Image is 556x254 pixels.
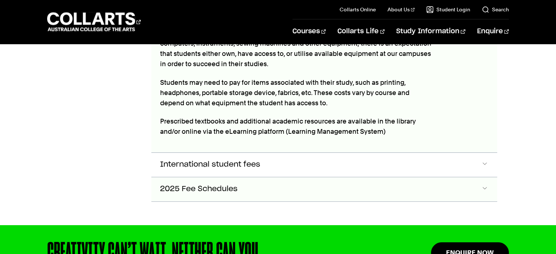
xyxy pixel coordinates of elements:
button: International student fees [151,153,497,177]
div: Go to homepage [47,11,141,32]
a: Collarts Online [340,6,376,13]
button: 2025 Fee Schedules [151,177,497,201]
a: Search [482,6,509,13]
span: International student fees [160,160,260,169]
a: Study Information [396,19,465,43]
p: Prescribed textbooks and additional academic resources are available in the library and/or online... [160,116,431,137]
a: Student Login [426,6,470,13]
a: Collarts Life [337,19,385,43]
a: Courses [292,19,326,43]
a: About Us [387,6,415,13]
a: Enquire [477,19,509,43]
p: Whilst Collarts does provide on-campus access to a variety of hardware, software, computers, inst... [160,28,431,69]
span: 2025 Fee Schedules [160,185,238,193]
p: Students may need to pay for items associated with their study, such as printing, headphones, por... [160,77,431,108]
